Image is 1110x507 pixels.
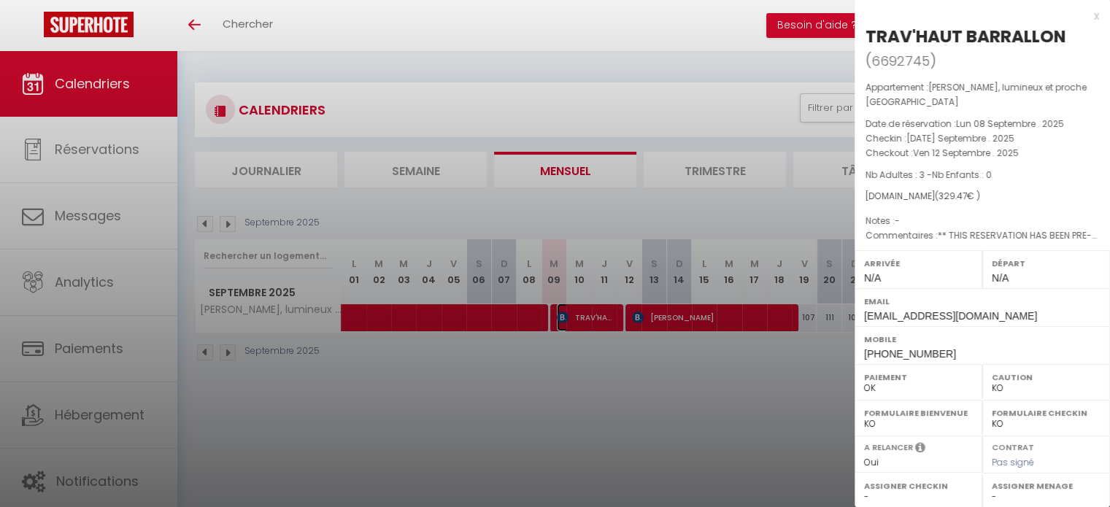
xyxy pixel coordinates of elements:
[12,6,55,50] button: Ouvrir le widget de chat LiveChat
[992,441,1034,451] label: Contrat
[864,310,1037,322] span: [EMAIL_ADDRESS][DOMAIN_NAME]
[915,441,925,457] i: Sélectionner OUI si vous souhaiter envoyer les séquences de messages post-checkout
[864,256,973,271] label: Arrivée
[866,214,1099,228] p: Notes :
[855,7,1099,25] div: x
[866,169,992,181] span: Nb Adultes : 3 -
[864,294,1101,309] label: Email
[866,25,1065,48] div: TRAV'HAUT BARRALLON
[992,479,1101,493] label: Assigner Menage
[866,80,1099,109] p: Appartement :
[871,52,930,70] span: 6692745
[864,441,913,454] label: A relancer
[866,131,1099,146] p: Checkin :
[864,370,973,384] label: Paiement
[992,406,1101,420] label: Formulaire Checkin
[866,228,1099,243] p: Commentaires :
[956,117,1064,130] span: Lun 08 Septembre . 2025
[864,348,956,360] span: [PHONE_NUMBER]
[992,256,1101,271] label: Départ
[992,272,1009,284] span: N/A
[864,406,973,420] label: Formulaire Bienvenue
[864,332,1101,347] label: Mobile
[932,169,992,181] span: Nb Enfants : 0
[864,479,973,493] label: Assigner Checkin
[992,370,1101,384] label: Caution
[939,190,967,202] span: 329.47
[866,190,1099,204] div: [DOMAIN_NAME]
[866,81,1087,108] span: [PERSON_NAME], lumineux et proche [GEOGRAPHIC_DATA]
[895,214,900,227] span: -
[992,456,1034,468] span: Pas signé
[866,50,936,71] span: ( )
[935,190,980,202] span: ( € )
[906,132,1014,144] span: [DATE] Septembre . 2025
[864,272,881,284] span: N/A
[913,147,1019,159] span: Ven 12 Septembre . 2025
[866,117,1099,131] p: Date de réservation :
[866,146,1099,160] p: Checkout :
